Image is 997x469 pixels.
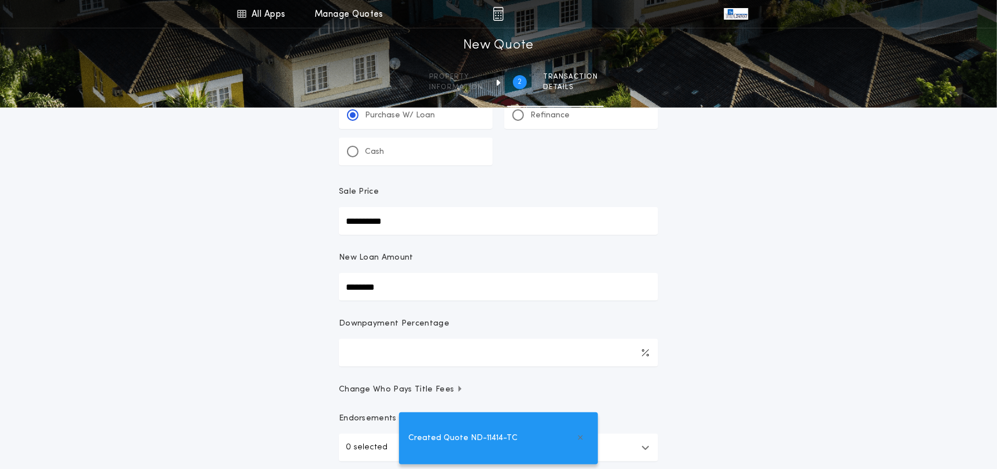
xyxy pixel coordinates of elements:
[339,384,463,396] span: Change Who Pays Title Fees
[339,339,658,367] input: Downpayment Percentage
[493,7,504,21] img: img
[339,318,449,330] p: Downpayment Percentage
[724,8,748,20] img: vs-icon
[339,252,413,264] p: New Loan Amount
[463,36,534,55] h1: New Quote
[339,186,379,198] p: Sale Price
[543,83,598,92] span: details
[543,72,598,82] span: Transaction
[365,146,384,158] p: Cash
[339,384,658,396] button: Change Who Pays Title Fees
[408,432,518,445] span: Created Quote ND-11414-TC
[530,110,570,121] p: Refinance
[365,110,435,121] p: Purchase W/ Loan
[429,72,483,82] span: Property
[518,77,522,87] h2: 2
[429,83,483,92] span: information
[339,273,658,301] input: New Loan Amount
[339,207,658,235] input: Sale Price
